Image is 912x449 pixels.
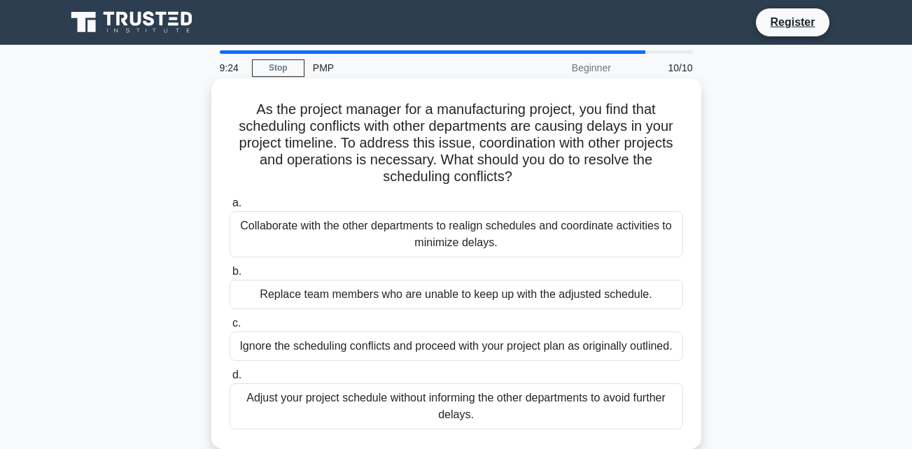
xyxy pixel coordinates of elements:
div: 9:24 [211,54,252,82]
div: Collaborate with the other departments to realign schedules and coordinate activities to minimize... [230,211,683,257]
span: c. [232,317,241,329]
div: PMP [304,54,497,82]
div: 10/10 [619,54,701,82]
span: d. [232,369,241,380]
div: Replace team members who are unable to keep up with the adjusted schedule. [230,280,683,309]
span: b. [232,265,241,277]
div: Beginner [497,54,619,82]
div: Ignore the scheduling conflicts and proceed with your project plan as originally outlined. [230,332,683,361]
a: Register [762,13,823,31]
h5: As the project manager for a manufacturing project, you find that scheduling conflicts with other... [228,101,685,186]
a: Stop [252,59,304,77]
span: a. [232,197,241,208]
div: Adjust your project schedule without informing the other departments to avoid further delays. [230,383,683,429]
